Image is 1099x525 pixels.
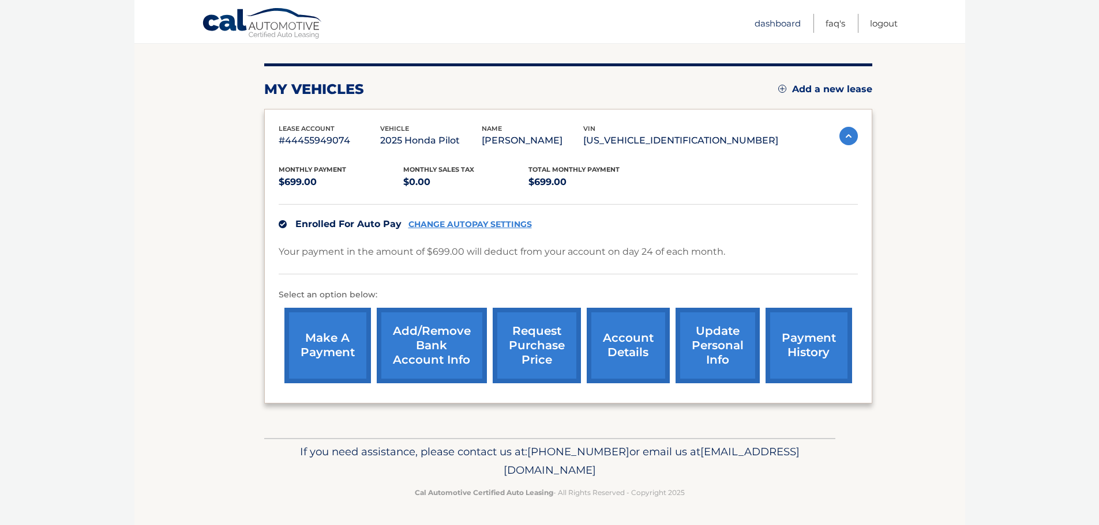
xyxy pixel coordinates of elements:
[279,288,858,302] p: Select an option below:
[527,445,629,458] span: [PHONE_NUMBER]
[583,124,595,133] span: vin
[380,124,409,133] span: vehicle
[295,218,402,229] span: Enrolled For Auto Pay
[264,81,364,98] h2: my vehicles
[403,165,474,173] span: Monthly sales Tax
[380,133,482,149] p: 2025 Honda Pilot
[279,220,287,228] img: check.svg
[272,486,828,498] p: - All Rights Reserved - Copyright 2025
[583,133,778,149] p: [US_VEHICLE_IDENTIFICATION_NUMBER]
[676,308,760,383] a: update personal info
[870,14,898,33] a: Logout
[778,85,786,93] img: add.svg
[279,244,725,260] p: Your payment in the amount of $699.00 will deduct from your account on day 24 of each month.
[284,308,371,383] a: make a payment
[528,165,620,173] span: Total Monthly Payment
[272,443,828,479] p: If you need assistance, please contact us at: or email us at
[202,7,323,41] a: Cal Automotive
[482,133,583,149] p: [PERSON_NAME]
[377,308,487,383] a: Add/Remove bank account info
[528,174,654,190] p: $699.00
[755,14,801,33] a: Dashboard
[778,84,872,95] a: Add a new lease
[415,488,553,497] strong: Cal Automotive Certified Auto Leasing
[403,174,528,190] p: $0.00
[493,308,581,383] a: request purchase price
[587,308,670,383] a: account details
[826,14,845,33] a: FAQ's
[482,124,502,133] span: name
[766,308,852,383] a: payment history
[408,220,532,229] a: CHANGE AUTOPAY SETTINGS
[279,165,346,173] span: Monthly Payment
[839,127,858,145] img: accordion-active.svg
[279,124,335,133] span: lease account
[279,174,404,190] p: $699.00
[279,133,380,149] p: #44455949074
